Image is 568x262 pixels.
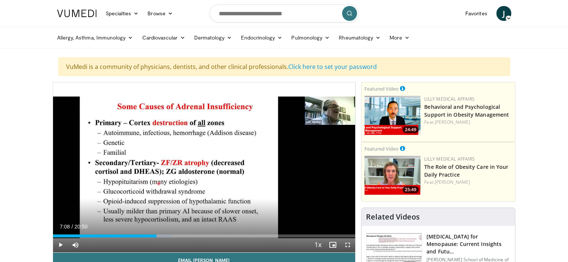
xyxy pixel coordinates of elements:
img: e1208b6b-349f-4914-9dd7-f97803bdbf1d.png.150x105_q85_crop-smart_upscale.png [364,156,420,195]
a: 25:49 [364,156,420,195]
a: Pulmonology [287,30,334,45]
a: Favorites [461,6,492,21]
h4: Related Videos [366,212,420,221]
button: Enable picture-in-picture mode [325,237,340,252]
a: Behavioral and Psychological Support in Obesity Management [424,103,509,118]
input: Search topics, interventions [209,4,359,22]
a: Allergy, Asthma, Immunology [53,30,138,45]
span: 24:49 [403,126,419,133]
div: VuMedi is a community of physicians, dentists, and other clinical professionals. [58,57,510,76]
a: Click here to set your password [288,63,377,71]
img: VuMedi Logo [57,10,97,17]
div: Feat. [424,119,512,126]
a: More [385,30,414,45]
button: Mute [68,237,83,252]
span: 25:49 [403,186,419,193]
a: Browse [143,6,177,21]
button: Playback Rate [310,237,325,252]
a: The Role of Obesity Care in Your Daily Practice [424,163,508,178]
a: 24:49 [364,96,420,135]
h3: [MEDICAL_DATA] for Menopause: Current Insights and Futu… [426,233,510,255]
div: Progress Bar [53,234,356,237]
a: [PERSON_NAME] [435,179,470,185]
a: Specialties [101,6,143,21]
a: [PERSON_NAME] [435,119,470,125]
span: 20:50 [74,224,87,230]
img: ba3304f6-7838-4e41-9c0f-2e31ebde6754.png.150x105_q85_crop-smart_upscale.png [364,96,420,135]
button: Fullscreen [340,237,355,252]
span: / [72,224,73,230]
small: Featured Video [364,85,398,92]
div: Feat. [424,179,512,186]
span: 7:08 [60,224,70,230]
a: Cardiovascular [137,30,189,45]
a: Rheumatology [334,30,385,45]
a: J [496,6,511,21]
a: Dermatology [190,30,237,45]
a: Lilly Medical Affairs [424,156,475,162]
button: Play [53,237,68,252]
a: Lilly Medical Affairs [424,96,475,102]
video-js: Video Player [53,82,356,253]
small: Featured Video [364,145,398,152]
a: Endocrinology [236,30,287,45]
